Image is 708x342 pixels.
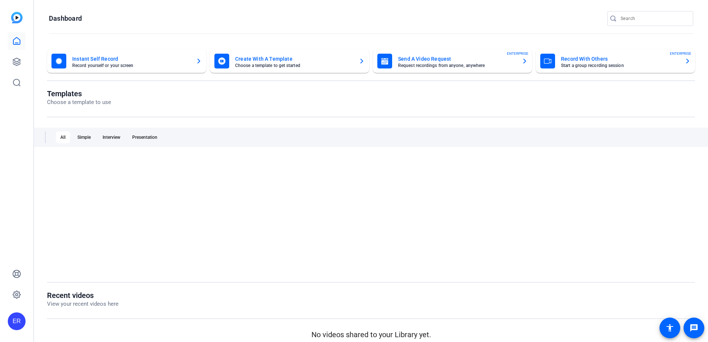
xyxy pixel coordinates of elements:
div: Interview [98,131,125,143]
div: ER [8,312,26,330]
mat-card-title: Record With Others [561,54,679,63]
mat-icon: accessibility [665,323,674,332]
img: blue-gradient.svg [11,12,23,23]
mat-card-title: Send A Video Request [398,54,516,63]
div: Simple [73,131,95,143]
mat-card-subtitle: Choose a template to get started [235,63,353,68]
button: Send A Video RequestRequest recordings from anyone, anywhereENTERPRISE [373,49,532,73]
div: Presentation [128,131,162,143]
p: View your recent videos here [47,300,118,308]
mat-card-subtitle: Request recordings from anyone, anywhere [398,63,516,68]
p: No videos shared to your Library yet. [47,329,695,340]
mat-card-title: Create With A Template [235,54,353,63]
div: All [56,131,70,143]
mat-card-title: Instant Self Record [72,54,190,63]
button: Record With OthersStart a group recording sessionENTERPRISE [536,49,695,73]
button: Create With A TemplateChoose a template to get started [210,49,369,73]
input: Search [621,14,687,23]
h1: Recent videos [47,291,118,300]
mat-card-subtitle: Start a group recording session [561,63,679,68]
button: Instant Self RecordRecord yourself or your screen [47,49,206,73]
h1: Templates [47,89,111,98]
h1: Dashboard [49,14,82,23]
span: ENTERPRISE [670,51,691,56]
p: Choose a template to use [47,98,111,107]
mat-card-subtitle: Record yourself or your screen [72,63,190,68]
mat-icon: message [689,323,698,332]
span: ENTERPRISE [507,51,528,56]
